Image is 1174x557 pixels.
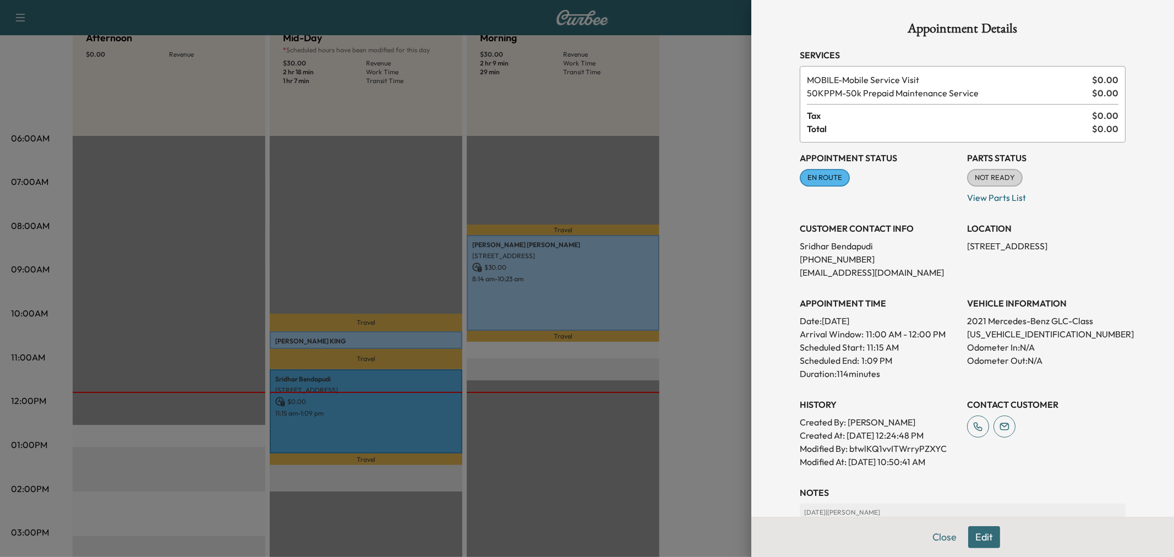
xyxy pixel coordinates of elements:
h1: Appointment Details [800,22,1126,40]
p: Created By : [PERSON_NAME] [800,416,958,429]
span: 11:00 AM - 12:00 PM [866,327,946,341]
span: EN ROUTE [801,172,849,183]
button: Edit [968,526,1000,548]
span: Mobile Service Visit [807,73,1088,86]
p: [EMAIL_ADDRESS][DOMAIN_NAME] [800,266,958,279]
p: 11:15 AM [867,341,899,354]
h3: NOTES [800,486,1126,499]
span: Tax [807,109,1092,122]
p: [PHONE_NUMBER] [800,253,958,266]
p: 2021 Mercedes-Benz GLC-Class [967,314,1126,327]
h3: VEHICLE INFORMATION [967,297,1126,310]
p: Odometer Out: N/A [967,354,1126,367]
h3: LOCATION [967,222,1126,235]
h3: CUSTOMER CONTACT INFO [800,222,958,235]
h3: History [800,398,958,411]
p: Scheduled Start: [800,341,865,354]
h3: APPOINTMENT TIME [800,297,958,310]
span: 50k Prepaid Maintenance Service [807,86,1088,100]
p: Modified By : btwlKQ1vvITWrryPZXYC [800,442,958,455]
p: [US_VEHICLE_IDENTIFICATION_NUMBER] [967,327,1126,341]
p: Created At : [DATE] 12:24:48 PM [800,429,958,442]
p: Odometer In: N/A [967,341,1126,354]
h3: Appointment Status [800,151,958,165]
span: $ 0.00 [1092,73,1118,86]
h3: Parts Status [967,151,1126,165]
span: $ 0.00 [1092,122,1118,135]
p: 1:09 PM [861,354,892,367]
h3: CONTACT CUSTOMER [967,398,1126,411]
p: Scheduled End: [800,354,859,367]
p: Date: [DATE] [800,314,958,327]
p: Modified At : [DATE] 10:50:41 AM [800,455,958,468]
span: $ 0.00 [1092,109,1118,122]
button: Close [925,526,964,548]
p: Arrival Window: [800,327,958,341]
span: NOT READY [968,172,1022,183]
span: $ 0.00 [1092,86,1118,100]
p: Duration: 114 minutes [800,367,958,380]
h3: Services [800,48,1126,62]
p: View Parts List [967,187,1126,204]
span: Total [807,122,1092,135]
p: [STREET_ADDRESS] [967,239,1126,253]
p: Sridhar Bendapudi [800,239,958,253]
p: [DATE] | [PERSON_NAME] [804,508,1121,517]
